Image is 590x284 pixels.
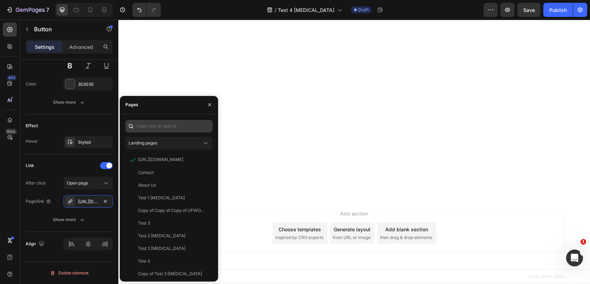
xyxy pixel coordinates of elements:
[358,7,369,13] span: Draft
[26,96,113,109] button: Show more
[278,6,334,14] span: Test 4 [MEDICAL_DATA]
[138,245,185,252] div: Test 3 [MEDICAL_DATA]
[26,180,46,186] div: After click
[566,250,583,266] iframe: Intercom live chat
[138,207,205,214] div: Copy of Copy of Copy of UPWORK
[125,102,138,108] div: Pages
[34,25,94,33] p: Button
[138,195,185,201] div: Test 1 [MEDICAL_DATA]
[138,169,154,176] div: Contact
[262,215,314,221] span: then drag & drop elements
[138,220,150,226] div: Test 3
[138,182,156,188] div: About Us
[125,120,212,133] input: Insert link or search
[64,177,113,189] button: Open page
[219,190,253,198] span: Add section
[53,99,86,106] div: Show more
[523,7,535,13] span: Save
[78,81,111,88] div: 303030
[129,140,157,146] span: Landing pages
[275,6,276,14] span: /
[160,206,203,213] div: Choose templates
[138,258,150,264] div: Test 3
[157,215,205,221] span: inspired by CRO experts
[26,213,113,226] button: Show more
[78,199,98,205] div: [URL][DOMAIN_NAME]
[26,198,51,205] div: Page/link
[26,138,38,144] div: Hover
[26,123,38,129] div: Effect
[26,239,46,249] div: Align
[78,139,111,146] div: Styled
[7,75,17,80] div: 450
[26,81,37,87] div: Color
[138,233,185,239] div: Test 2 [MEDICAL_DATA]
[549,6,567,14] div: Publish
[35,43,54,51] p: Settings
[543,3,573,17] button: Publish
[132,3,161,17] div: Undo/Redo
[118,20,590,284] iframe: Design area
[215,206,252,213] div: Generate layout
[67,180,88,186] span: Open page
[50,269,88,277] div: Delete element
[3,3,52,17] button: 7
[215,215,252,221] span: from URL or image
[517,3,540,17] button: Save
[125,137,212,149] button: Landing pages
[26,162,34,169] div: Link
[46,6,49,14] p: 7
[26,267,113,279] button: Delete element
[581,239,586,245] span: 1
[53,216,86,223] div: Show more
[138,156,183,163] div: [URL][DOMAIN_NAME]
[69,43,93,51] p: Advanced
[267,206,310,213] div: Add blank section
[5,129,17,134] div: Beta
[138,271,202,277] div: Copy of Test 3 [MEDICAL_DATA]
